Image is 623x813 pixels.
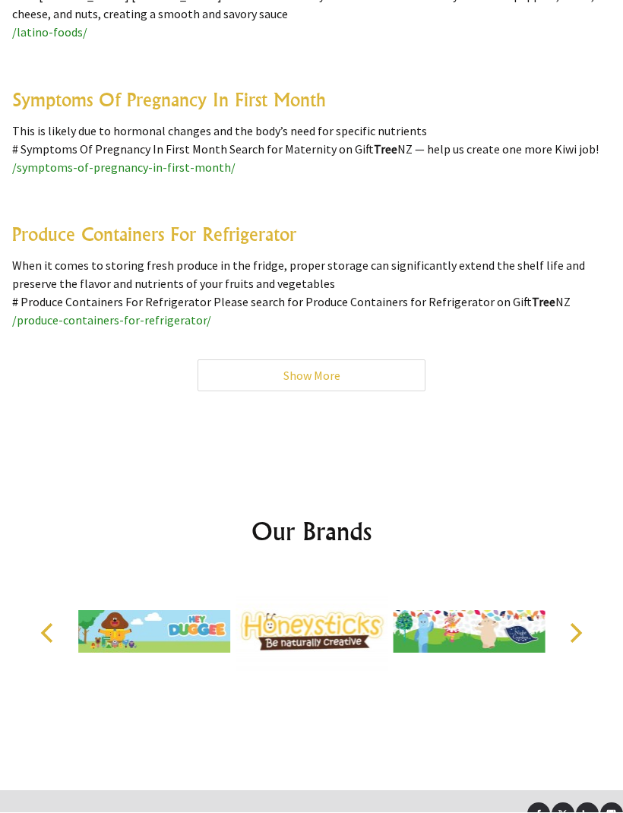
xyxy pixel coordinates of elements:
[32,618,65,651] button: Previous
[393,575,545,689] img: In The Night Garden
[12,313,211,328] a: /produce-containers-for-refrigerator/
[12,223,296,246] a: Produce Containers For Refrigerator
[12,89,326,112] a: Symptoms Of Pregnancy In First Month
[558,618,591,651] button: Next
[78,575,230,689] img: HEY DUGGEE
[24,514,599,550] h2: Our Brands
[12,160,236,176] a: /symptoms-of-pregnancy-in-first-month/
[236,575,387,689] img: Honeysticks
[374,142,397,157] highlight: Tree
[198,360,425,392] a: Show More
[532,295,555,310] highlight: Tree
[12,25,87,40] a: /latino-foods/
